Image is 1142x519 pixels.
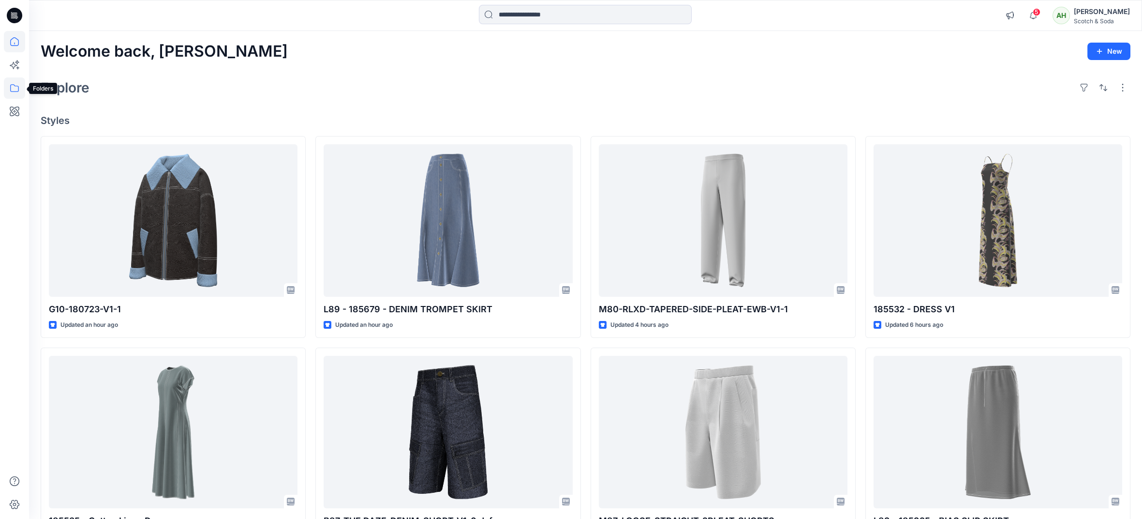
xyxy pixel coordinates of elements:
[874,144,1122,297] a: 185532 - DRESS V1
[1033,8,1040,16] span: 5
[1074,6,1130,17] div: [PERSON_NAME]
[1053,7,1070,24] div: AH
[49,303,297,316] p: G10-180723-V1-1
[324,356,572,508] a: B87-THE DAZE-DENIM-SHORT-V1-0.dxf
[49,144,297,297] a: G10-180723-V1-1
[599,303,847,316] p: M80-RLXD-TAPERED-SIDE-PLEAT-EWB-V1-1
[885,320,943,330] p: Updated 6 hours ago
[335,320,393,330] p: Updated an hour ago
[610,320,668,330] p: Updated 4 hours ago
[599,356,847,508] a: M87-LOOSE-STRAIGHT-2PLEAT-SHORTS
[41,115,1130,126] h4: Styles
[49,356,297,508] a: 185535 - Cotton Linen Dress
[1074,17,1130,25] div: Scotch & Soda
[41,80,89,95] h2: Explore
[599,144,847,297] a: M80-RLXD-TAPERED-SIDE-PLEAT-EWB-V1-1
[324,144,572,297] a: L89 - 185679 - DENIM TROMPET SKIRT
[874,356,1122,508] a: L89 - 185925 - BIAS SLIP SKIRT
[874,303,1122,316] p: 185532 - DRESS V1
[60,320,118,330] p: Updated an hour ago
[41,43,288,61] h2: Welcome back, [PERSON_NAME]
[324,303,572,316] p: L89 - 185679 - DENIM TROMPET SKIRT
[1087,43,1130,60] button: New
